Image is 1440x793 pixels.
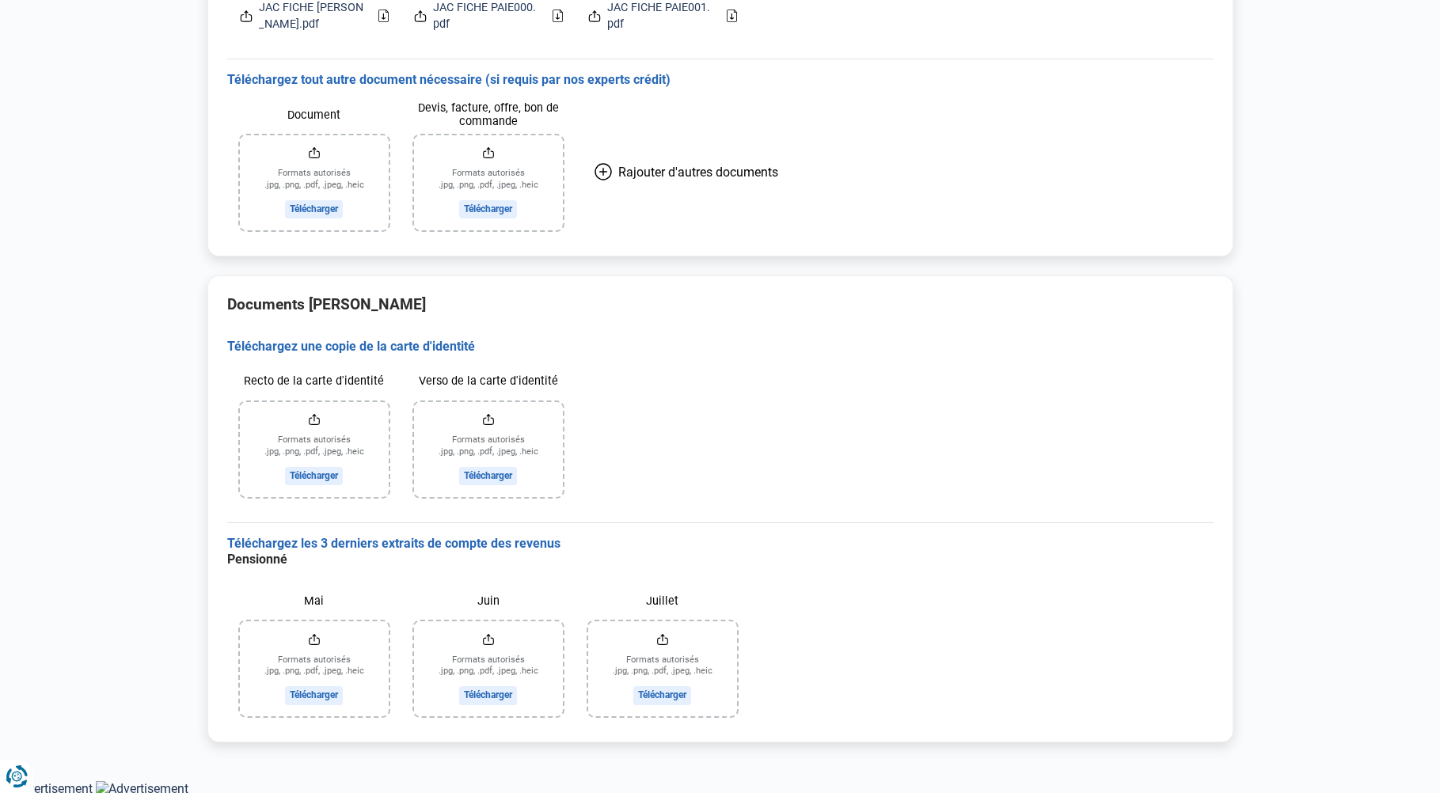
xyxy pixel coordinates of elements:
label: Juin [414,587,563,615]
a: Download [553,9,563,22]
label: Document [240,101,389,129]
button: Rajouter d'autres documents [576,101,797,243]
h3: Téléchargez une copie de la carte d'identité [227,339,1214,355]
span: Rajouter d'autres documents [618,165,778,180]
label: Verso de la carte d'identité [414,368,563,396]
label: Juillet [588,587,737,615]
h3: Téléchargez tout autre document nécessaire (si requis par nos experts crédit) [227,72,1214,89]
a: Download [727,9,737,22]
label: Mai [240,587,389,615]
div: Pensionné [227,552,750,568]
label: Devis, facture, offre, bon de commande [414,101,563,129]
h3: Téléchargez les 3 derniers extraits de compte des revenus [227,536,1214,552]
a: Download [378,9,389,22]
h2: Documents [PERSON_NAME] [227,295,1214,313]
label: Recto de la carte d'identité [240,368,389,396]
